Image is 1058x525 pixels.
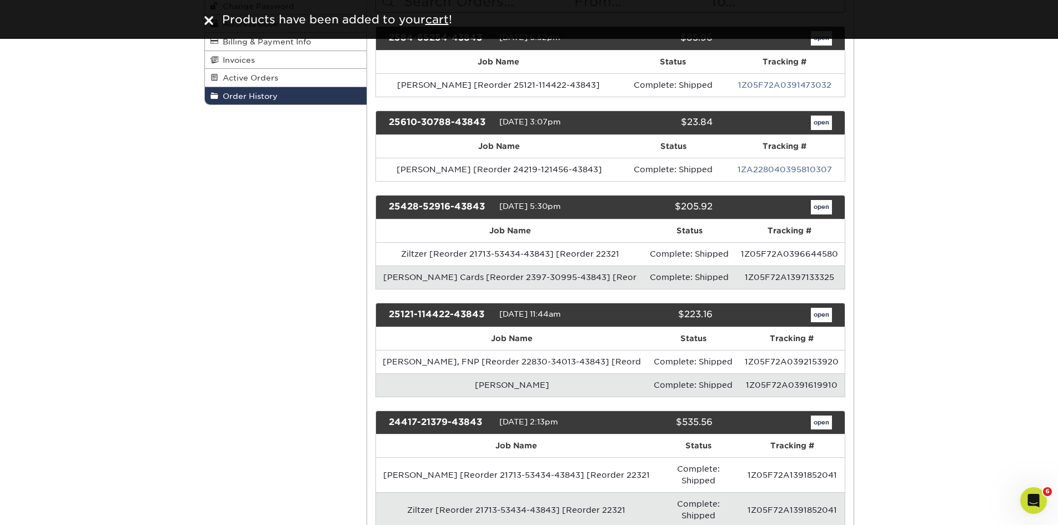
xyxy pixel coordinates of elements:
[739,327,845,350] th: Tracking #
[739,373,845,397] td: 1Z05F72A0391619910
[725,51,845,73] th: Tracking #
[376,457,656,492] td: [PERSON_NAME] [Reorder 21713-53434-43843] [Reorder 22321
[205,69,367,87] a: Active Orders
[218,56,255,64] span: Invoices
[644,242,735,266] td: Complete: Shipped
[376,219,644,242] th: Job Name
[380,200,499,214] div: 25428-52916-43843
[811,200,832,214] a: open
[376,350,648,373] td: [PERSON_NAME], FNP [Reorder 22830-34013-43843] [Reord
[499,309,561,318] span: [DATE] 11:44am
[376,73,621,97] td: [PERSON_NAME] [Reorder 25121-114422-43843]
[622,135,724,158] th: Status
[376,373,648,397] td: [PERSON_NAME]
[648,327,738,350] th: Status
[376,434,656,457] th: Job Name
[740,457,844,492] td: 1Z05F72A1391852041
[738,81,831,89] a: 1Z05F72A0391473032
[376,135,622,158] th: Job Name
[218,92,278,101] span: Order History
[376,158,622,181] td: [PERSON_NAME] [Reorder 24219-121456-43843]
[725,135,845,158] th: Tracking #
[811,116,832,130] a: open
[622,158,724,181] td: Complete: Shipped
[376,266,644,289] td: [PERSON_NAME] Cards [Reorder 2397-30995-43843] [Reor
[648,350,738,373] td: Complete: Shipped
[205,51,367,69] a: Invoices
[656,434,740,457] th: Status
[621,73,725,97] td: Complete: Shipped
[602,200,721,214] div: $205.92
[376,327,648,350] th: Job Name
[380,416,499,430] div: 24417-21379-43843
[205,33,367,51] a: Billing & Payment Info
[811,308,832,322] a: open
[376,51,621,73] th: Job Name
[656,457,740,492] td: Complete: Shipped
[621,51,725,73] th: Status
[222,13,452,26] span: Products have been added to your !
[499,417,558,426] span: [DATE] 2:13pm
[735,266,844,289] td: 1Z05F72A1397133325
[602,308,721,322] div: $223.16
[602,416,721,430] div: $535.56
[648,373,738,397] td: Complete: Shipped
[738,165,832,174] a: 1ZA228040395810307
[376,242,644,266] td: Ziltzer [Reorder 21713-53434-43843] [Reorder 22321
[380,308,499,322] div: 25121-114422-43843
[380,116,499,130] div: 25610-30788-43843
[218,37,311,46] span: Billing & Payment Info
[602,116,721,130] div: $23.84
[811,416,832,430] a: open
[1020,487,1047,514] iframe: Intercom live chat
[218,73,278,82] span: Active Orders
[499,117,561,126] span: [DATE] 3:07pm
[735,242,844,266] td: 1Z05F72A0396644580
[204,16,213,25] img: close
[205,87,367,104] a: Order History
[644,219,735,242] th: Status
[644,266,735,289] td: Complete: Shipped
[1043,487,1052,496] span: 6
[425,13,449,26] u: cart
[739,350,845,373] td: 1Z05F72A0392153920
[735,219,844,242] th: Tracking #
[740,434,844,457] th: Tracking #
[499,202,561,211] span: [DATE] 5:30pm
